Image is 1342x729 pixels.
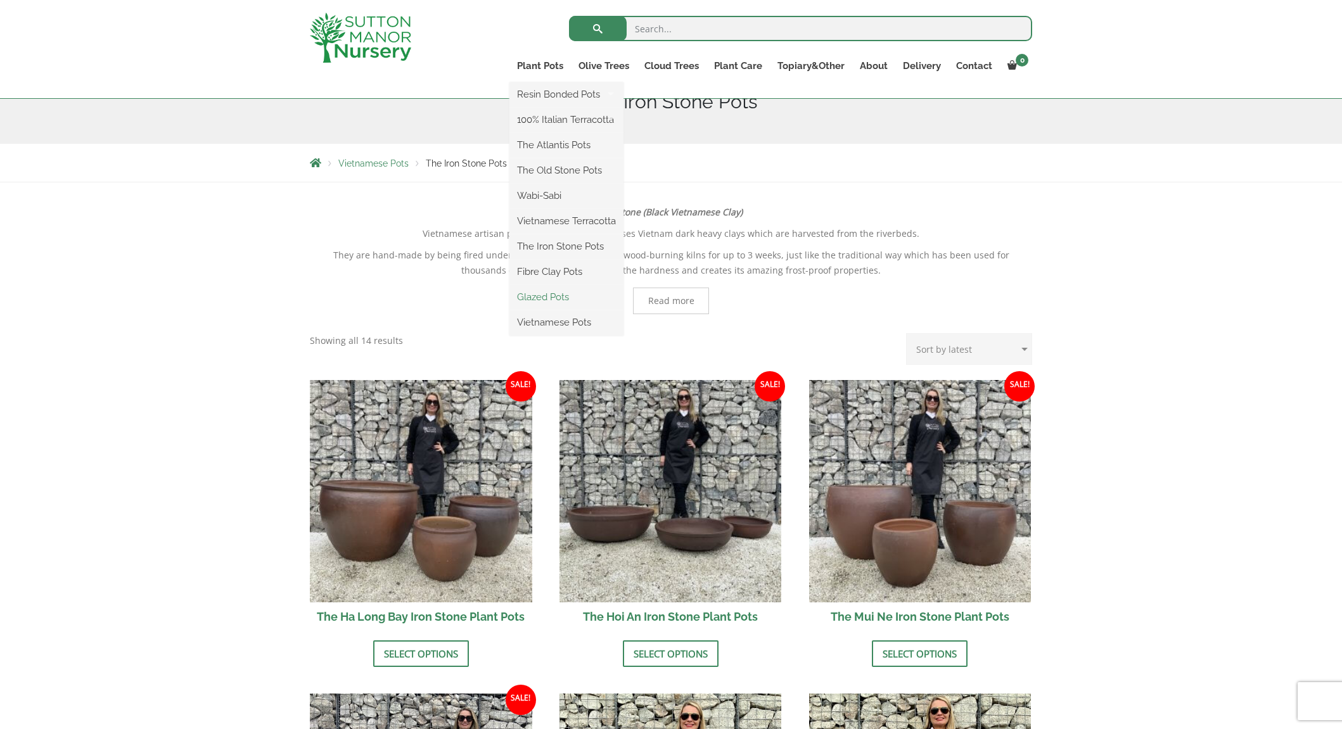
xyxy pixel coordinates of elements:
[1000,57,1032,75] a: 0
[310,248,1032,278] p: They are hand-made by being fired under extreme temperatures in wood-burning kilns for up to 3 we...
[755,371,785,402] span: Sale!
[1016,54,1028,67] span: 0
[895,57,949,75] a: Delivery
[310,158,1032,168] nav: Breadcrumbs
[809,602,1032,631] h2: The Mui Ne Iron Stone Plant Pots
[310,226,1032,241] p: Vietnamese artisan pottery is a tradition that uses Vietnam dark heavy clays which are harvested ...
[559,380,782,631] a: Sale! The Hoi An Iron Stone Plant Pots
[509,57,571,75] a: Plant Pots
[809,380,1032,602] img: The Mui Ne Iron Stone Plant Pots
[623,640,719,667] a: Select options for “The Hoi An Iron Stone Plant Pots”
[509,85,623,104] a: Resin Bonded Pots
[506,371,536,402] span: Sale!
[509,136,623,155] a: The Atlantis Pots
[571,57,637,75] a: Olive Trees
[949,57,1000,75] a: Contact
[648,296,694,305] span: Read more
[706,57,770,75] a: Plant Care
[310,602,532,631] h2: The Ha Long Bay Iron Stone Plant Pots
[373,640,469,667] a: Select options for “The Ha Long Bay Iron Stone Plant Pots”
[559,380,782,602] img: The Hoi An Iron Stone Plant Pots
[1004,371,1035,402] span: Sale!
[310,380,532,631] a: Sale! The Ha Long Bay Iron Stone Plant Pots
[509,288,623,307] a: Glazed Pots
[509,186,623,205] a: Wabi-Sabi
[872,640,968,667] a: Select options for “The Mui Ne Iron Stone Plant Pots”
[809,380,1032,631] a: Sale! The Mui Ne Iron Stone Plant Pots
[426,158,507,168] span: The Iron Stone Pots
[509,237,623,256] a: The Iron Stone Pots
[509,262,623,281] a: Fibre Clay Pots
[770,57,852,75] a: Topiary&Other
[506,685,536,715] span: Sale!
[559,602,782,631] h2: The Hoi An Iron Stone Plant Pots
[637,57,706,75] a: Cloud Trees
[338,158,409,168] a: Vietnamese Pots
[310,91,1032,113] h1: The Iron Stone Pots
[569,16,1032,41] input: Search...
[509,161,623,180] a: The Old Stone Pots
[852,57,895,75] a: About
[509,313,623,332] a: Vietnamese Pots
[509,212,623,231] a: Vietnamese Terracotta
[509,110,623,129] a: 100% Italian Terracotta
[906,333,1032,365] select: Shop order
[310,333,403,348] p: Showing all 14 results
[310,380,532,602] img: The Ha Long Bay Iron Stone Plant Pots
[310,13,411,63] img: logo
[600,206,743,218] strong: Ironstone (Black Vietnamese Clay)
